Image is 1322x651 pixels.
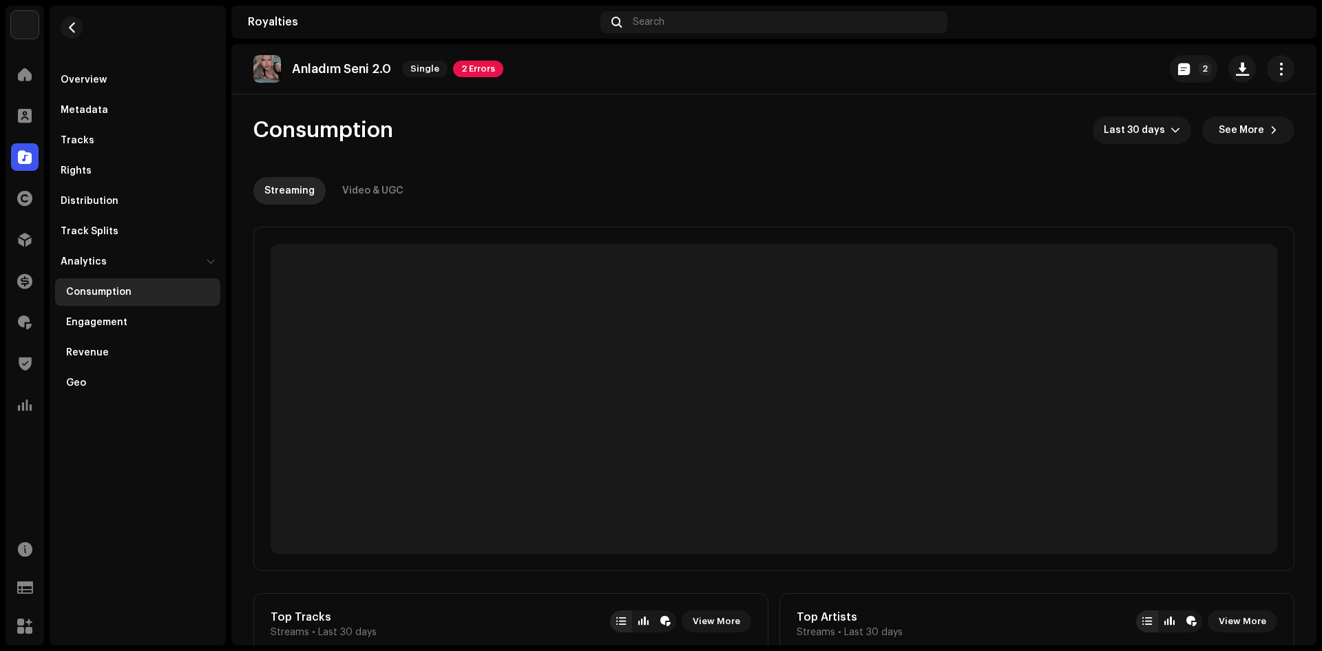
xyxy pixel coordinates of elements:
[55,127,220,154] re-m-nav-item: Tracks
[55,218,220,245] re-m-nav-item: Track Splits
[271,627,309,638] span: Streams
[342,177,403,205] div: Video & UGC
[66,378,86,389] div: Geo
[1219,116,1264,144] span: See More
[402,61,448,77] span: Single
[61,256,107,267] div: Analytics
[61,196,118,207] div: Distribution
[55,309,220,336] re-m-nav-item: Engagement
[248,17,595,28] div: Royalties
[1171,116,1180,144] div: dropdown trigger
[253,116,393,144] span: Consumption
[55,187,220,215] re-m-nav-item: Distribution
[66,347,109,358] div: Revenue
[55,369,220,397] re-m-nav-item: Geo
[66,287,132,298] div: Consumption
[312,627,315,638] span: •
[55,248,220,397] re-m-nav-dropdown: Analytics
[453,61,503,77] span: 2 Errors
[1208,610,1277,632] button: View More
[1198,62,1212,76] p-badge: 2
[55,157,220,185] re-m-nav-item: Rights
[11,11,39,39] img: bb356b9b-6e90-403f-adc8-c282c7c2e227
[66,317,127,328] div: Engagement
[271,610,377,624] div: Top Tracks
[797,627,835,638] span: Streams
[61,74,107,85] div: Overview
[1202,116,1294,144] button: See More
[61,226,118,237] div: Track Splits
[1219,608,1266,635] span: View More
[55,278,220,306] re-m-nav-item: Consumption
[264,177,315,205] div: Streaming
[292,62,391,76] p: Anladım Seni 2.0
[61,165,92,176] div: Rights
[61,105,108,116] div: Metadata
[318,627,377,638] span: Last 30 days
[55,66,220,94] re-m-nav-item: Overview
[633,17,664,28] span: Search
[55,96,220,124] re-m-nav-item: Metadata
[1170,55,1217,83] button: 2
[1278,11,1300,33] img: d2dfa519-7ee0-40c3-937f-a0ec5b610b05
[253,55,281,83] img: e7710d65-3e3c-458f-9d95-908336279676
[693,608,740,635] span: View More
[844,627,903,638] span: Last 30 days
[838,627,841,638] span: •
[1104,116,1171,144] span: Last 30 days
[797,610,903,624] div: Top Artists
[61,135,94,146] div: Tracks
[55,339,220,366] re-m-nav-item: Revenue
[682,610,751,632] button: View More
